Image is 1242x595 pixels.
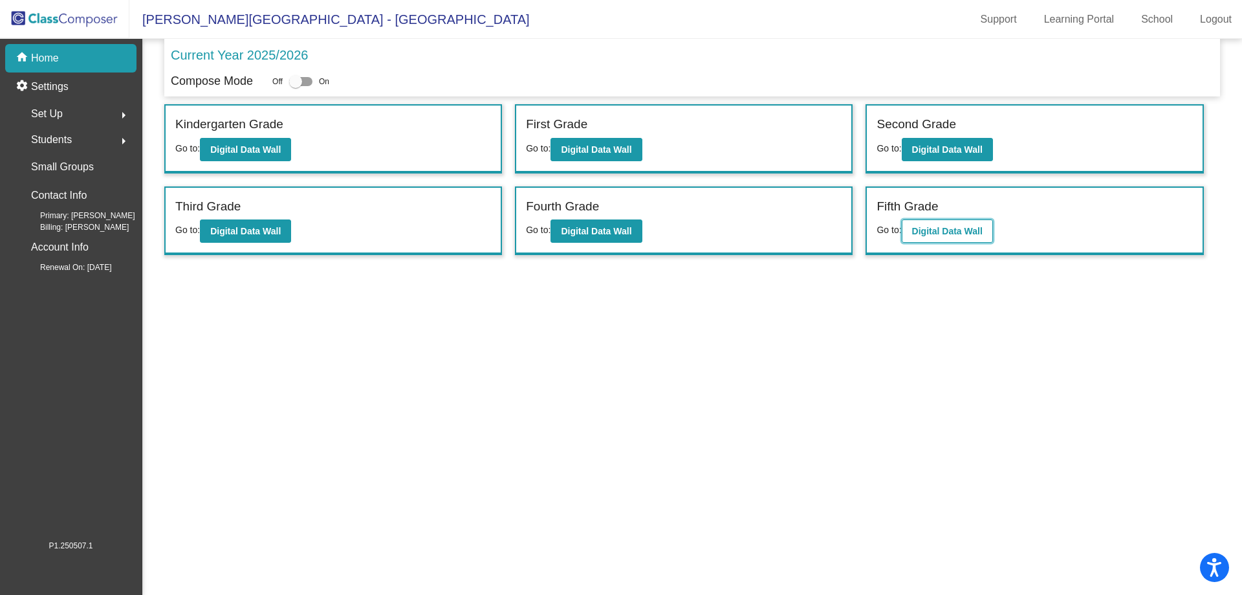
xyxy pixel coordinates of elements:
[210,226,281,236] b: Digital Data Wall
[19,221,129,233] span: Billing: [PERSON_NAME]
[200,138,291,161] button: Digital Data Wall
[1190,9,1242,30] a: Logout
[1034,9,1125,30] a: Learning Portal
[877,115,956,134] label: Second Grade
[970,9,1027,30] a: Support
[129,9,530,30] span: [PERSON_NAME][GEOGRAPHIC_DATA] - [GEOGRAPHIC_DATA]
[1073,527,1225,539] div: Successfully fetched renewal date
[31,105,63,123] span: Set Up
[877,225,901,235] span: Go to:
[175,143,200,153] span: Go to:
[877,143,901,153] span: Go to:
[116,133,131,149] mat-icon: arrow_right
[550,219,642,243] button: Digital Data Wall
[902,219,993,243] button: Digital Data Wall
[175,225,200,235] span: Go to:
[526,197,599,216] label: Fourth Grade
[877,197,938,216] label: Fifth Grade
[526,225,550,235] span: Go to:
[19,210,135,221] span: Primary: [PERSON_NAME]
[550,138,642,161] button: Digital Data Wall
[526,115,587,134] label: First Grade
[31,131,72,149] span: Students
[19,262,111,273] span: Renewal On: [DATE]
[912,144,983,155] b: Digital Data Wall
[1131,9,1183,30] a: School
[175,197,241,216] label: Third Grade
[16,79,31,95] mat-icon: settings
[175,115,283,134] label: Kindergarten Grade
[31,158,94,176] p: Small Groups
[561,144,631,155] b: Digital Data Wall
[31,51,59,66] p: Home
[31,186,87,205] p: Contact Info
[116,107,131,123] mat-icon: arrow_right
[171,45,308,65] p: Current Year 2025/2026
[171,73,253,90] p: Compose Mode
[200,219,291,243] button: Digital Data Wall
[31,238,89,256] p: Account Info
[16,51,31,66] mat-icon: home
[912,226,983,236] b: Digital Data Wall
[272,76,283,87] span: Off
[526,143,550,153] span: Go to:
[902,138,993,161] button: Digital Data Wall
[210,144,281,155] b: Digital Data Wall
[319,76,329,87] span: On
[561,226,631,236] b: Digital Data Wall
[1073,562,1225,574] div: Fetched school contacts
[31,79,69,95] p: Settings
